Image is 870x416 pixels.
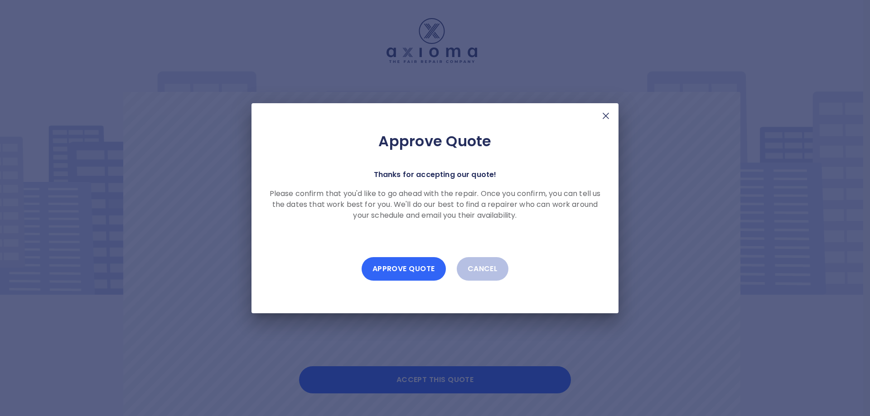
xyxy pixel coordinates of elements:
[266,188,604,221] p: Please confirm that you'd like to go ahead with the repair. Once you confirm, you can tell us the...
[266,132,604,150] h2: Approve Quote
[374,168,497,181] p: Thanks for accepting our quote!
[600,110,611,121] img: X Mark
[362,257,446,281] button: Approve Quote
[457,257,509,281] button: Cancel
